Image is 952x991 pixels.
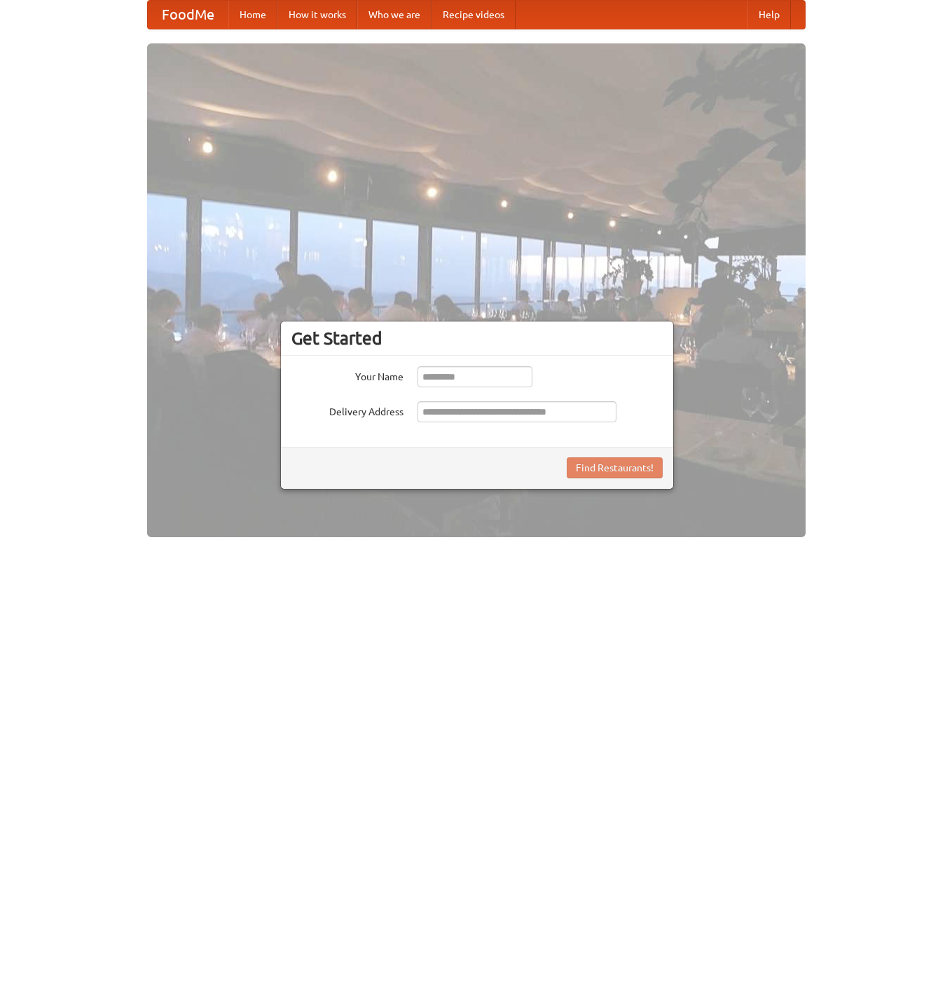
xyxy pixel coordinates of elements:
[567,457,663,478] button: Find Restaurants!
[432,1,516,29] a: Recipe videos
[148,1,228,29] a: FoodMe
[291,401,403,419] label: Delivery Address
[747,1,791,29] a: Help
[357,1,432,29] a: Who we are
[291,366,403,384] label: Your Name
[277,1,357,29] a: How it works
[228,1,277,29] a: Home
[291,328,663,349] h3: Get Started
